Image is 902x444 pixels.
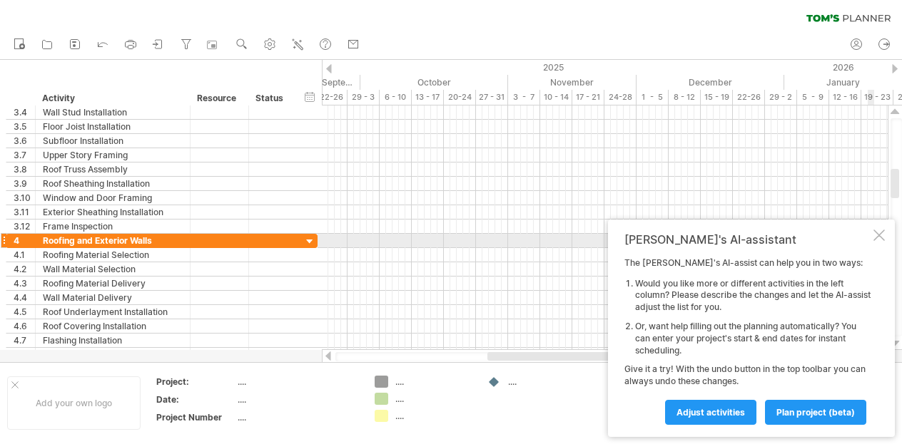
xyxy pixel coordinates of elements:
[360,75,508,90] div: October 2025
[43,105,183,119] div: Wall Stud Installation
[43,134,183,148] div: Subfloor Installation
[765,90,797,105] div: 29 - 2
[156,376,235,388] div: Project:
[14,191,35,205] div: 3.10
[14,162,35,176] div: 3.8
[43,262,183,276] div: Wall Material Selection
[43,319,183,333] div: Roof Covering Installation
[14,319,35,333] div: 4.6
[412,90,444,105] div: 13 - 17
[508,376,586,388] div: ....
[42,91,182,105] div: Activity
[635,321,871,356] li: Or, want help filling out the planning automatically? You can enter your project's start & end da...
[43,334,183,347] div: Flashing Installation
[444,90,476,105] div: 20-24
[14,148,35,162] div: 3.7
[14,234,35,247] div: 4
[43,348,183,361] div: Gutter and Downspout Installation
[861,90,893,105] div: 19 - 23
[14,105,35,119] div: 3.4
[43,291,183,304] div: Wall Material Delivery
[14,277,35,290] div: 4.3
[43,277,183,290] div: Roofing Material Delivery
[733,90,765,105] div: 22-26
[624,257,871,424] div: The [PERSON_NAME]'s AI-assist can help you in two ways: Give it a try! With the undo button in th...
[637,90,669,105] div: 1 - 5
[156,411,235,423] div: Project Number
[255,91,287,105] div: Status
[156,393,235,406] div: Date:
[348,90,380,105] div: 29 - 3
[7,376,141,430] div: Add your own logo
[395,376,473,388] div: ....
[197,91,240,105] div: Resource
[14,205,35,219] div: 3.11
[315,90,348,105] div: 22-26
[14,291,35,304] div: 4.4
[238,393,358,406] div: ....
[43,220,183,233] div: Frame Inspection
[665,400,756,425] a: Adjust activities
[14,262,35,276] div: 4.2
[676,407,745,418] span: Adjust activities
[14,248,35,262] div: 4.1
[765,400,866,425] a: plan project (beta)
[701,90,733,105] div: 15 - 19
[43,248,183,262] div: Roofing Material Selection
[43,191,183,205] div: Window and Door Framing
[380,90,412,105] div: 6 - 10
[14,305,35,319] div: 4.5
[540,90,572,105] div: 10 - 14
[776,407,855,418] span: plan project (beta)
[43,162,183,176] div: Roof Truss Assembly
[43,148,183,162] div: Upper Story Framing
[604,90,637,105] div: 24-28
[829,90,861,105] div: 12 - 16
[508,75,637,90] div: November 2025
[238,411,358,423] div: ....
[395,393,473,405] div: ....
[43,120,183,133] div: Floor Joist Installation
[14,134,35,148] div: 3.6
[395,410,473,422] div: ....
[635,278,871,314] li: Would you like more or different activities in the left column? Please describe the changes and l...
[43,205,183,219] div: Exterior Sheathing Installation
[43,177,183,190] div: Roof Sheathing Installation
[508,90,540,105] div: 3 - 7
[14,177,35,190] div: 3.9
[797,90,829,105] div: 5 - 9
[14,334,35,347] div: 4.7
[43,305,183,319] div: Roof Underlayment Installation
[14,348,35,361] div: 4.8
[14,120,35,133] div: 3.5
[669,90,701,105] div: 8 - 12
[43,234,183,247] div: Roofing and Exterior Walls
[14,220,35,233] div: 3.12
[624,232,871,247] div: [PERSON_NAME]'s AI-assistant
[476,90,508,105] div: 27 - 31
[637,75,784,90] div: December 2025
[238,376,358,388] div: ....
[572,90,604,105] div: 17 - 21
